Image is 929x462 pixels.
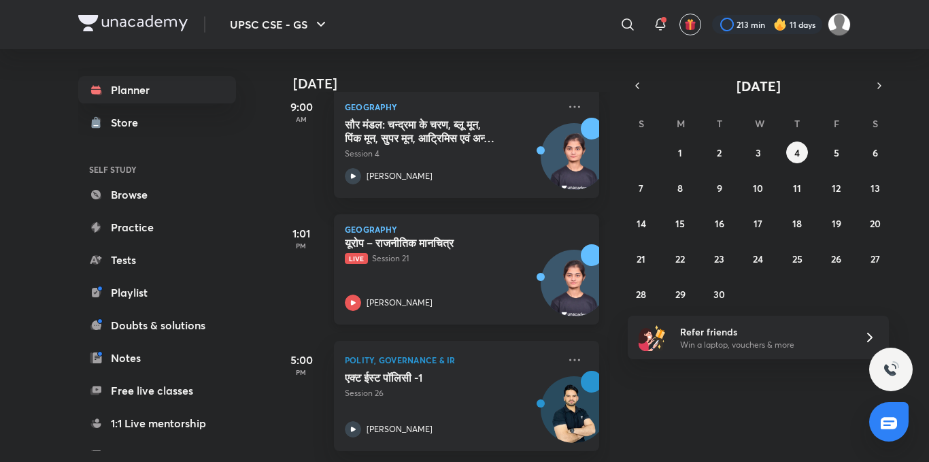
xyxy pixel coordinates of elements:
button: September 2, 2025 [709,142,730,163]
button: September 12, 2025 [826,177,847,199]
abbr: September 10, 2025 [753,182,763,195]
button: September 14, 2025 [630,212,652,234]
a: Company Logo [78,15,188,35]
button: September 21, 2025 [630,248,652,269]
abbr: September 20, 2025 [870,217,881,230]
button: September 22, 2025 [669,248,691,269]
abbr: September 12, 2025 [832,182,841,195]
p: Session 26 [345,387,558,399]
abbr: September 23, 2025 [714,252,724,265]
img: Avatar [541,257,607,323]
h5: सौर मंडल: चन्‍द्रमा के चरण, ब्‍लू मून, पिंक मून, सुपर मून, आट्रिमिस एवं अन्‍य चन्‍द्र मिश्‍न [345,118,514,145]
abbr: September 26, 2025 [831,252,841,265]
p: [PERSON_NAME] [367,297,433,309]
span: Live [345,253,368,264]
abbr: September 21, 2025 [637,252,645,265]
button: September 3, 2025 [747,142,769,163]
abbr: September 22, 2025 [675,252,685,265]
a: Tests [78,246,236,274]
a: Free live classes [78,377,236,404]
img: ttu [883,361,899,378]
button: September 23, 2025 [709,248,730,269]
abbr: September 8, 2025 [677,182,683,195]
abbr: September 15, 2025 [675,217,685,230]
p: Geography [345,225,588,233]
abbr: Friday [834,117,839,130]
abbr: September 3, 2025 [756,146,761,159]
abbr: Thursday [794,117,800,130]
h6: SELF STUDY [78,158,236,181]
img: referral [639,324,666,351]
button: September 4, 2025 [786,142,808,163]
h4: [DATE] [293,76,613,92]
a: Planner [78,76,236,103]
a: Notes [78,344,236,372]
abbr: Saturday [873,117,878,130]
button: September 10, 2025 [747,177,769,199]
button: September 11, 2025 [786,177,808,199]
img: Komal [828,13,851,36]
button: September 7, 2025 [630,177,652,199]
abbr: September 7, 2025 [639,182,643,195]
a: Doubts & solutions [78,312,236,339]
button: September 25, 2025 [786,248,808,269]
button: September 18, 2025 [786,212,808,234]
a: Playlist [78,279,236,306]
abbr: Tuesday [717,117,722,130]
abbr: September 13, 2025 [871,182,880,195]
p: PM [274,242,328,250]
abbr: September 29, 2025 [675,288,686,301]
abbr: Sunday [639,117,644,130]
abbr: September 17, 2025 [754,217,762,230]
img: Avatar [541,384,607,449]
button: September 29, 2025 [669,283,691,305]
p: PM [274,368,328,376]
button: September 13, 2025 [864,177,886,199]
h6: Refer friends [680,325,847,339]
button: September 24, 2025 [747,248,769,269]
abbr: September 11, 2025 [793,182,801,195]
span: [DATE] [737,77,781,95]
abbr: September 2, 2025 [717,146,722,159]
img: Company Logo [78,15,188,31]
button: September 6, 2025 [864,142,886,163]
p: Session 21 [345,252,558,265]
button: September 17, 2025 [747,212,769,234]
button: September 30, 2025 [709,283,730,305]
h5: एक्ट ईस्ट पॉलिसी -1 [345,371,514,384]
button: September 16, 2025 [709,212,730,234]
abbr: September 19, 2025 [832,217,841,230]
button: avatar [679,14,701,35]
a: 1:1 Live mentorship [78,410,236,437]
button: [DATE] [647,76,870,95]
abbr: Monday [677,117,685,130]
abbr: September 27, 2025 [871,252,880,265]
button: September 27, 2025 [864,248,886,269]
button: UPSC CSE - GS [222,11,337,38]
abbr: Wednesday [755,117,764,130]
p: AM [274,115,328,123]
h5: 9:00 [274,99,328,115]
abbr: September 16, 2025 [715,217,724,230]
abbr: September 14, 2025 [637,217,646,230]
p: [PERSON_NAME] [367,423,433,435]
button: September 28, 2025 [630,283,652,305]
div: Store [111,114,146,131]
p: Session 4 [345,148,558,160]
abbr: September 1, 2025 [678,146,682,159]
p: [PERSON_NAME] [367,170,433,182]
button: September 15, 2025 [669,212,691,234]
a: Store [78,109,236,136]
a: Practice [78,214,236,241]
button: September 26, 2025 [826,248,847,269]
abbr: September 18, 2025 [792,217,802,230]
abbr: September 28, 2025 [636,288,646,301]
abbr: September 4, 2025 [794,146,800,159]
abbr: September 30, 2025 [713,288,725,301]
h5: यूरोप – राजनीतिक मानचित्र [345,236,514,250]
abbr: September 6, 2025 [873,146,878,159]
img: Avatar [541,131,607,196]
img: avatar [684,18,696,31]
button: September 9, 2025 [709,177,730,199]
abbr: September 25, 2025 [792,252,803,265]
